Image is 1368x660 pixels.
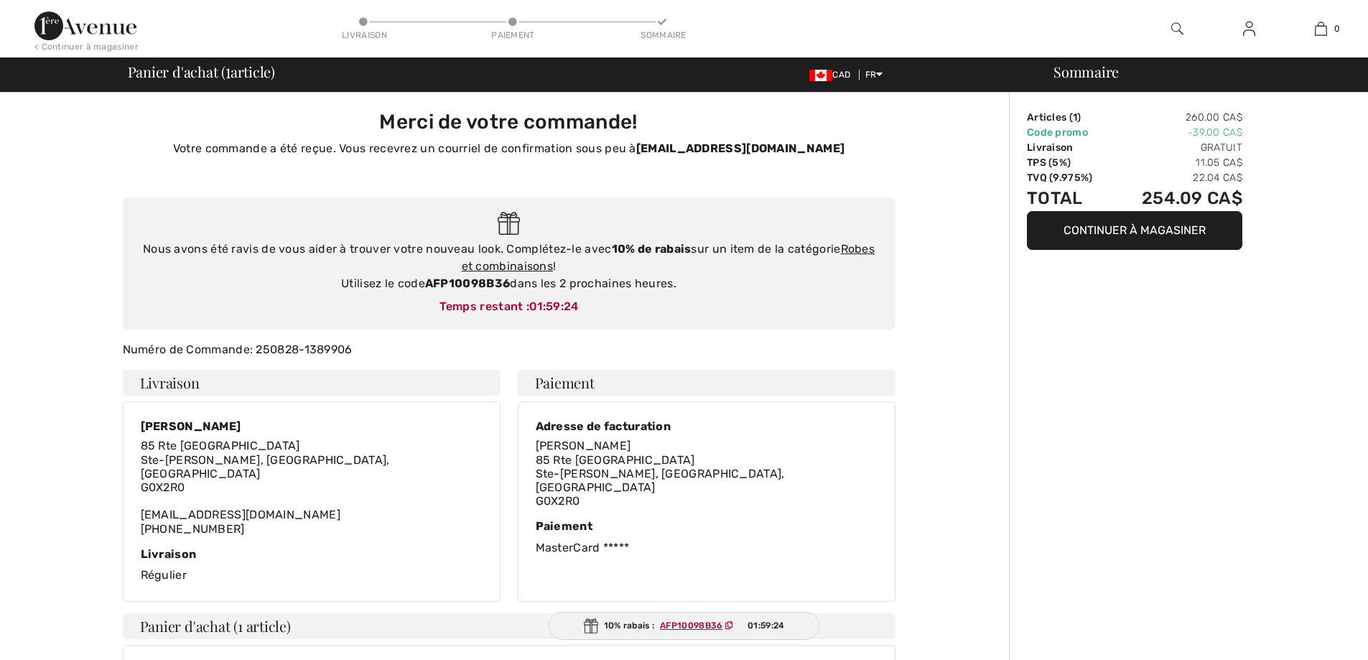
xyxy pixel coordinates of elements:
[1232,20,1267,38] a: Se connecter
[34,40,139,53] div: < Continuer à magasiner
[114,341,904,358] div: Numéro de Commande: 250828-1389906
[141,439,390,494] span: 85 Rte [GEOGRAPHIC_DATA] Ste-[PERSON_NAME], [GEOGRAPHIC_DATA], [GEOGRAPHIC_DATA] G0X2R0
[1112,185,1242,211] td: 254.09 CA$
[1073,111,1077,124] span: 1
[1112,170,1242,185] td: 22.04 CA$
[342,29,385,42] div: Livraison
[128,65,276,79] span: Panier d'achat ( article)
[1315,20,1327,37] img: Mon panier
[529,299,578,313] span: 01:59:24
[137,241,881,292] div: Nous avons été ravis de vous aider à trouver votre nouveau look. Complétez-le avec sur un item de...
[536,519,878,533] div: Paiement
[1112,125,1242,140] td: -39.00 CA$
[1171,20,1183,37] img: recherche
[641,29,684,42] div: Sommaire
[123,613,895,639] h4: Panier d'achat (1 article)
[491,29,534,42] div: Paiement
[536,439,631,452] span: [PERSON_NAME]
[141,547,483,584] div: Régulier
[141,419,483,433] div: [PERSON_NAME]
[1036,65,1359,79] div: Sommaire
[748,619,784,632] span: 01:59:24
[1027,140,1112,155] td: Livraison
[1285,20,1356,37] a: 0
[660,621,722,631] ins: AFP10098B36
[584,618,598,633] img: Gift.svg
[137,298,881,315] div: Temps restant :
[636,141,844,155] strong: [EMAIL_ADDRESS][DOMAIN_NAME]
[141,547,483,561] div: Livraison
[1027,155,1112,170] td: TPS (5%)
[1027,211,1242,250] button: Continuer à magasiner
[518,370,895,396] h4: Paiement
[1112,140,1242,155] td: Gratuit
[131,140,887,157] p: Votre commande a été reçue. Vous recevrez un courriel de confirmation sous peu à
[1243,20,1255,37] img: Mes infos
[225,61,231,80] span: 1
[1027,185,1112,211] td: Total
[865,70,883,80] span: FR
[1027,125,1112,140] td: Code promo
[1334,22,1340,35] span: 0
[123,370,501,396] h4: Livraison
[549,612,820,640] div: 10% rabais :
[809,70,832,81] img: Canadian Dollar
[131,110,887,134] h3: Merci de votre commande!
[498,212,520,236] img: Gift.svg
[536,453,785,508] span: 85 Rte [GEOGRAPHIC_DATA] Ste-[PERSON_NAME], [GEOGRAPHIC_DATA], [GEOGRAPHIC_DATA] G0X2R0
[612,242,692,256] strong: 10% de rabais
[1027,110,1112,125] td: Articles ( )
[34,11,136,40] img: 1ère Avenue
[1027,170,1112,185] td: TVQ (9.975%)
[536,419,878,433] div: Adresse de facturation
[425,276,510,290] strong: AFP10098B36
[1112,110,1242,125] td: 260.00 CA$
[141,439,483,535] div: [EMAIL_ADDRESS][DOMAIN_NAME] [PHONE_NUMBER]
[809,70,856,80] span: CAD
[1112,155,1242,170] td: 11.05 CA$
